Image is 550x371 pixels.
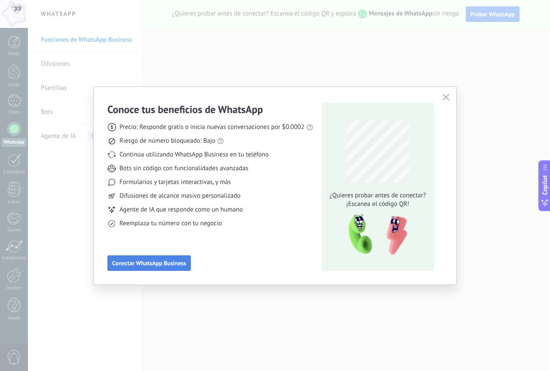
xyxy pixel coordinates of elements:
[119,178,231,187] span: Formularios y tarjetas interactivas, y más
[107,255,191,271] button: Conectar WhatsApp Business
[119,137,215,145] span: Riesgo de número bloqueado: Bajo
[327,191,428,200] span: ¿Quieres probar antes de conectar?
[119,192,241,200] span: Difusiones de alcance masivo personalizado
[541,175,549,195] span: Copilot
[112,260,186,266] span: Conectar WhatsApp Business
[327,200,428,208] span: ¡Escanea el código QR!
[119,164,248,173] span: Bots sin código con funcionalidades avanzadas
[341,212,409,258] img: qr-pic-1x.png
[119,205,243,214] span: Agente de IA que responde como un humano
[119,219,222,228] span: Reemplaza tu número con tu negocio
[119,150,269,159] span: Continúa utilizando WhatsApp Business en tu teléfono
[107,103,263,116] h3: Conoce tus beneficios de WhatsApp
[119,123,305,132] span: Precio: Responde gratis o inicia nuevas conversaciones por $0.0002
